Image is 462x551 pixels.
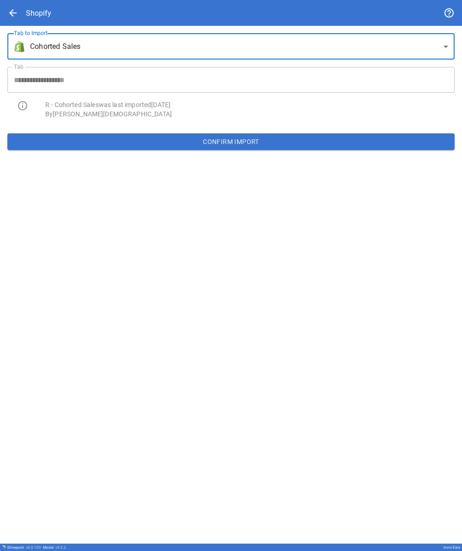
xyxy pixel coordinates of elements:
span: Cohorted Sales [30,41,80,52]
span: info_outline [17,100,28,111]
p: R - Cohorted Sales was last imported [DATE] [45,100,455,109]
img: Drivepoint [2,545,6,549]
div: Model [43,545,66,550]
label: Tab [14,63,24,71]
div: Immi Eats [444,545,460,550]
label: Tab to Import [14,29,48,37]
span: v 5.0.2 [55,545,66,550]
p: By [PERSON_NAME][DEMOGRAPHIC_DATA] [45,109,455,119]
div: Shopify [26,9,51,18]
button: Confirm Import [7,133,455,150]
img: brand icon not found [14,41,25,52]
span: arrow_back [7,7,18,18]
div: Drivepoint [7,545,41,550]
span: v 6.0.109 [26,545,41,550]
